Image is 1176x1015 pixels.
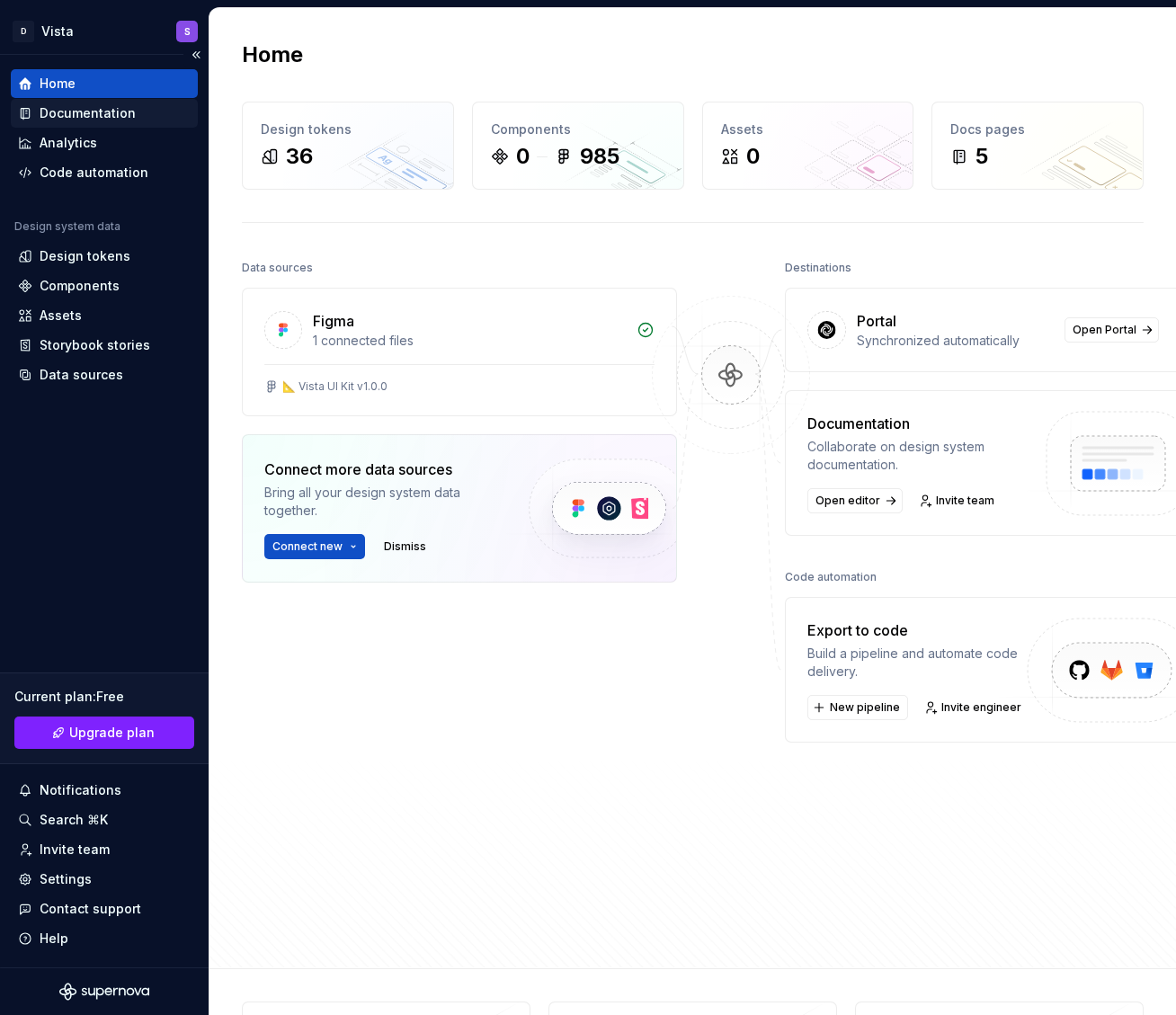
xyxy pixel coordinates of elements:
a: Invite team [11,835,198,864]
div: Export to code [807,619,1029,641]
span: Connect new [272,539,343,554]
div: Code automation [40,164,148,182]
a: Analytics [11,129,198,157]
a: Code automation [11,158,198,187]
a: Components0985 [472,102,684,190]
a: Documentation [11,99,198,128]
button: Contact support [11,895,198,923]
div: Destinations [785,255,851,280]
a: Open editor [807,488,903,513]
div: 0 [746,142,760,171]
a: Storybook stories [11,331,198,360]
div: Components [40,277,120,295]
a: Open Portal [1065,317,1159,343]
span: Dismiss [384,539,426,554]
div: 0 [516,142,530,171]
div: 1 connected files [313,332,626,350]
div: Assets [721,120,895,138]
a: Docs pages5 [931,102,1144,190]
div: Synchronized automatically [857,332,1054,350]
span: Upgrade plan [69,724,155,742]
a: Components [11,272,198,300]
div: Assets [40,307,82,325]
a: Invite team [913,488,1002,513]
a: Invite engineer [919,695,1029,720]
div: 5 [976,142,988,171]
div: Bring all your design system data together. [264,484,498,520]
svg: Supernova Logo [59,983,149,1001]
button: Upgrade plan [14,717,194,749]
a: Data sources [11,361,198,389]
span: Invite team [936,494,994,508]
div: Code automation [785,565,877,590]
div: Analytics [40,134,97,152]
div: Data sources [242,255,313,280]
span: Invite engineer [941,700,1021,715]
div: 36 [286,142,313,171]
div: Invite team [40,841,110,859]
div: Contact support [40,900,141,918]
a: Assets [11,301,198,330]
div: Design system data [14,219,120,234]
div: 985 [580,142,619,171]
a: Design tokens [11,242,198,271]
span: Open editor [815,494,880,508]
a: Design tokens36 [242,102,454,190]
div: Current plan : Free [14,688,194,706]
div: Help [40,930,68,948]
div: Collaborate on design system documentation. [807,438,1029,474]
button: Dismiss [376,534,434,559]
div: Docs pages [950,120,1125,138]
a: Settings [11,865,198,894]
div: Build a pipeline and automate code delivery. [807,645,1029,681]
div: Design tokens [261,120,435,138]
div: Search ⌘K [40,811,108,829]
div: Notifications [40,781,121,799]
span: Open Portal [1073,323,1136,337]
div: Documentation [807,413,1029,434]
div: Storybook stories [40,336,150,354]
div: Portal [857,310,896,332]
button: Collapse sidebar [183,42,209,67]
a: Home [11,69,198,98]
button: New pipeline [807,695,908,720]
button: Notifications [11,776,198,805]
div: Figma [313,310,354,332]
span: New pipeline [830,700,900,715]
div: Design tokens [40,247,130,265]
div: Settings [40,870,92,888]
div: Vista [41,22,74,40]
h2: Home [242,40,303,69]
button: Help [11,924,198,953]
div: Components [491,120,665,138]
div: Connect more data sources [264,459,498,480]
div: Documentation [40,104,136,122]
div: Home [40,75,76,93]
a: Assets0 [702,102,914,190]
button: Search ⌘K [11,806,198,834]
a: Figma1 connected files📐 Vista UI Kit v1.0.0 [242,288,677,416]
button: DVistaS [4,12,205,50]
div: S [184,24,191,39]
div: 📐 Vista UI Kit v1.0.0 [282,379,388,394]
div: D [13,21,34,42]
button: Connect new [264,534,365,559]
div: Data sources [40,366,123,384]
